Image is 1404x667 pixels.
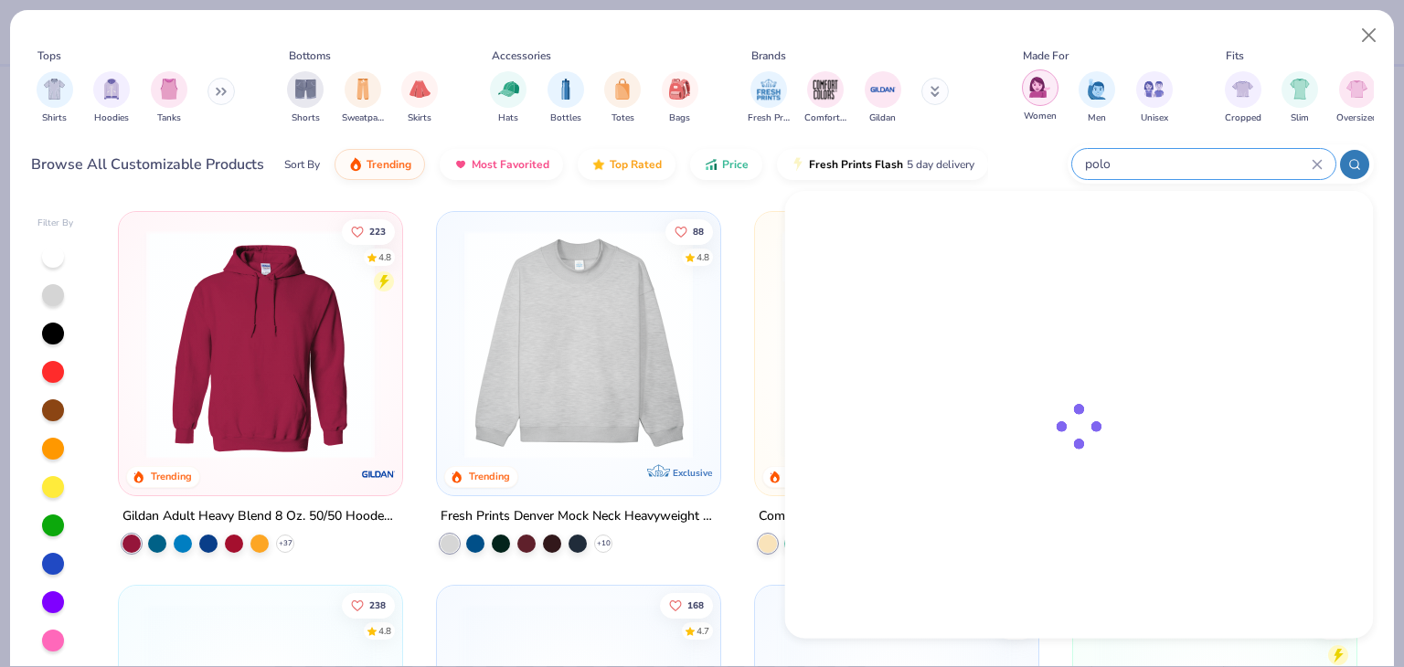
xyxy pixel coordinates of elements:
[1024,110,1057,123] span: Women
[591,157,606,172] img: TopRated.gif
[548,71,584,125] div: filter for Bottles
[597,538,611,549] span: + 10
[1225,111,1261,125] span: Cropped
[604,71,641,125] div: filter for Totes
[759,505,1005,528] div: Comfort Colors Adult Heavyweight T-Shirt
[812,76,839,103] img: Comfort Colors Image
[1079,71,1115,125] div: filter for Men
[1290,79,1310,100] img: Slim Image
[1088,111,1106,125] span: Men
[662,71,698,125] div: filter for Bags
[1291,111,1309,125] span: Slim
[1225,71,1261,125] div: filter for Cropped
[673,467,712,479] span: Exclusive
[669,111,690,125] span: Bags
[360,456,397,492] img: Gildan logo
[37,217,74,230] div: Filter By
[1282,71,1318,125] button: filter button
[1346,79,1367,100] img: Oversized Image
[1087,79,1107,100] img: Men Image
[37,48,61,64] div: Tops
[441,505,717,528] div: Fresh Prints Denver Mock Neck Heavyweight Sweatshirt
[773,230,1020,459] img: 029b8af0-80e6-406f-9fdc-fdf898547912
[578,149,675,180] button: Top Rated
[604,71,641,125] button: filter button
[660,592,713,618] button: Like
[490,71,526,125] div: filter for Hats
[151,71,187,125] button: filter button
[751,48,786,64] div: Brands
[791,157,805,172] img: flash.gif
[1282,71,1318,125] div: filter for Slim
[1143,79,1165,100] img: Unisex Image
[401,71,438,125] div: filter for Skirts
[697,250,709,264] div: 4.8
[440,149,563,180] button: Most Favorited
[342,111,384,125] span: Sweatpants
[472,157,549,172] span: Most Favorited
[665,218,713,244] button: Like
[693,227,704,236] span: 88
[748,71,790,125] div: filter for Fresh Prints
[370,600,387,609] span: 238
[869,76,897,103] img: Gildan Image
[409,79,431,100] img: Skirts Image
[687,600,704,609] span: 168
[1029,77,1050,98] img: Women Image
[401,71,438,125] button: filter button
[1336,111,1377,125] span: Oversized
[367,157,411,172] span: Trending
[1079,71,1115,125] button: filter button
[804,71,846,125] button: filter button
[93,71,130,125] button: filter button
[1352,18,1387,53] button: Close
[804,71,846,125] div: filter for Comfort Colors
[157,111,181,125] span: Tanks
[1336,71,1377,125] div: filter for Oversized
[408,111,431,125] span: Skirts
[1232,79,1253,100] img: Cropped Image
[1226,48,1244,64] div: Fits
[44,79,65,100] img: Shirts Image
[610,157,662,172] span: Top Rated
[37,71,73,125] button: filter button
[1136,71,1173,125] div: filter for Unisex
[490,71,526,125] button: filter button
[1141,111,1168,125] span: Unisex
[804,111,846,125] span: Comfort Colors
[669,79,689,100] img: Bags Image
[342,71,384,125] div: filter for Sweatpants
[37,71,73,125] div: filter for Shirts
[748,111,790,125] span: Fresh Prints
[292,111,320,125] span: Shorts
[662,71,698,125] button: filter button
[498,111,518,125] span: Hats
[809,157,903,172] span: Fresh Prints Flash
[343,218,396,244] button: Like
[348,157,363,172] img: trending.gif
[295,79,316,100] img: Shorts Image
[722,157,749,172] span: Price
[379,624,392,638] div: 4.8
[1022,71,1058,125] button: filter button
[455,230,702,459] img: f5d85501-0dbb-4ee4-b115-c08fa3845d83
[159,79,179,100] img: Tanks Image
[865,71,901,125] button: filter button
[755,76,782,103] img: Fresh Prints Image
[42,111,67,125] span: Shirts
[907,154,974,175] span: 5 day delivery
[865,71,901,125] div: filter for Gildan
[353,79,373,100] img: Sweatpants Image
[550,111,581,125] span: Bottles
[137,230,384,459] img: 01756b78-01f6-4cc6-8d8a-3c30c1a0c8ac
[1023,48,1069,64] div: Made For
[94,111,129,125] span: Hoodies
[1083,154,1312,175] input: Try "T-Shirt"
[869,111,896,125] span: Gildan
[492,48,551,64] div: Accessories
[151,71,187,125] div: filter for Tanks
[548,71,584,125] button: filter button
[284,156,320,173] div: Sort By
[1136,71,1173,125] button: filter button
[289,48,331,64] div: Bottoms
